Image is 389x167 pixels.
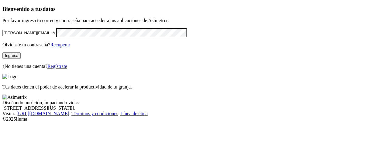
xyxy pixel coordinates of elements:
[120,111,148,116] a: Línea de ética
[43,6,56,12] span: datos
[2,18,387,23] p: Por favor ingresa tu correo y contraseña para acceder a tus aplicaciones de Asimetrix:
[2,95,27,100] img: Asimetrix
[50,42,70,47] a: Recuperar
[2,42,387,48] p: Olvidaste tu contraseña?
[2,6,387,12] h3: Bienvenido a tus
[2,84,387,90] p: Tus datos tienen el poder de acelerar la productividad de tu granja.
[2,111,387,116] div: Visita : | |
[2,105,387,111] div: [STREET_ADDRESS][US_STATE].
[2,64,387,69] p: ¿No tienes una cuenta?
[2,74,18,79] img: Logo
[2,100,387,105] div: Diseñando nutrición, impactando vidas.
[2,30,56,36] input: Tu correo
[16,111,69,116] a: [URL][DOMAIN_NAME]
[2,116,387,122] div: © 2025 Iluma
[2,52,21,59] button: Ingresa
[71,111,118,116] a: Términos y condiciones
[47,64,67,69] a: Regístrate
